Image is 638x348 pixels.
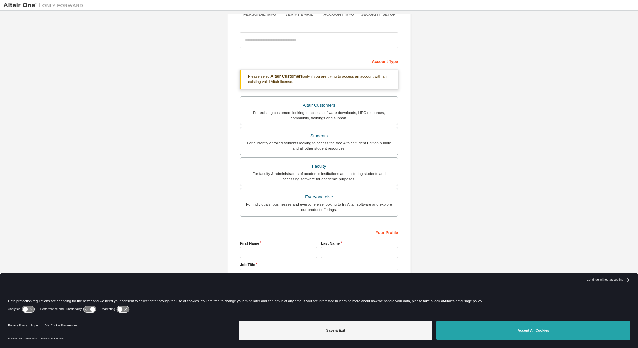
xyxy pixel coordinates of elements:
[240,227,398,237] div: Your Profile
[244,192,394,202] div: Everyone else
[244,171,394,182] div: For faculty & administrators of academic institutions administering students and accessing softwa...
[240,262,398,267] label: Job Title
[240,70,398,89] div: Please select only if you are trying to access an account with an existing valid Altair license.
[244,101,394,110] div: Altair Customers
[271,74,303,79] b: Altair Customers
[3,2,87,9] img: Altair One
[244,110,394,121] div: For existing customers looking to access software downloads, HPC resources, community, trainings ...
[319,12,359,17] div: Account Info
[280,12,319,17] div: Verify Email
[244,162,394,171] div: Faculty
[240,12,280,17] div: Personal Info
[244,202,394,212] div: For individuals, businesses and everyone else looking to try Altair software and explore our prod...
[244,131,394,141] div: Students
[240,56,398,66] div: Account Type
[240,241,317,246] label: First Name
[359,12,398,17] div: Security Setup
[321,241,398,246] label: Last Name
[244,140,394,151] div: For currently enrolled students looking to access the free Altair Student Edition bundle and all ...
